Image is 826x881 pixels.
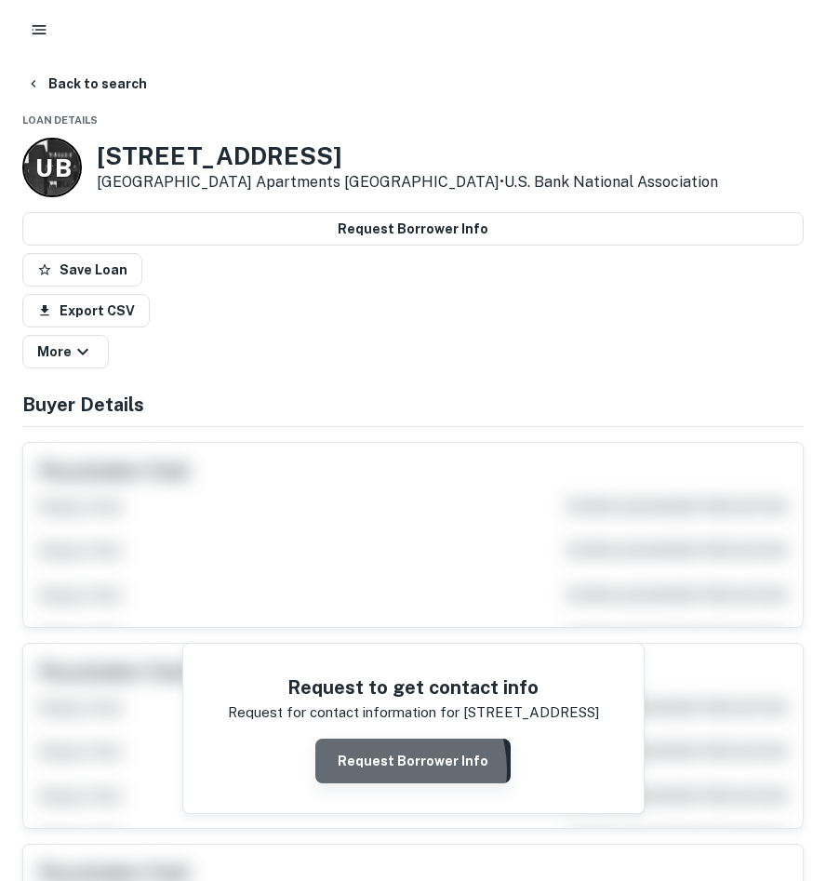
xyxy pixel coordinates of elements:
button: Save Loan [22,253,142,287]
p: Request for contact information for [228,701,460,724]
p: U B [35,150,70,186]
button: Back to search [19,67,154,100]
p: [GEOGRAPHIC_DATA] apartments [GEOGRAPHIC_DATA] • [97,171,718,194]
h4: Buyer Details [22,391,804,419]
button: More [22,335,109,368]
button: Request Borrower Info [315,739,511,783]
button: Export CSV [22,294,150,327]
button: Request Borrower Info [22,212,804,246]
iframe: Chat Widget [733,732,826,821]
h4: Request to get contact info [228,674,599,701]
a: U.s. Bank National Association [504,173,718,191]
span: Loan Details [22,114,98,126]
h3: [STREET_ADDRESS] [97,141,718,170]
p: [STREET_ADDRESS] [463,701,599,724]
a: U B [22,138,82,197]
